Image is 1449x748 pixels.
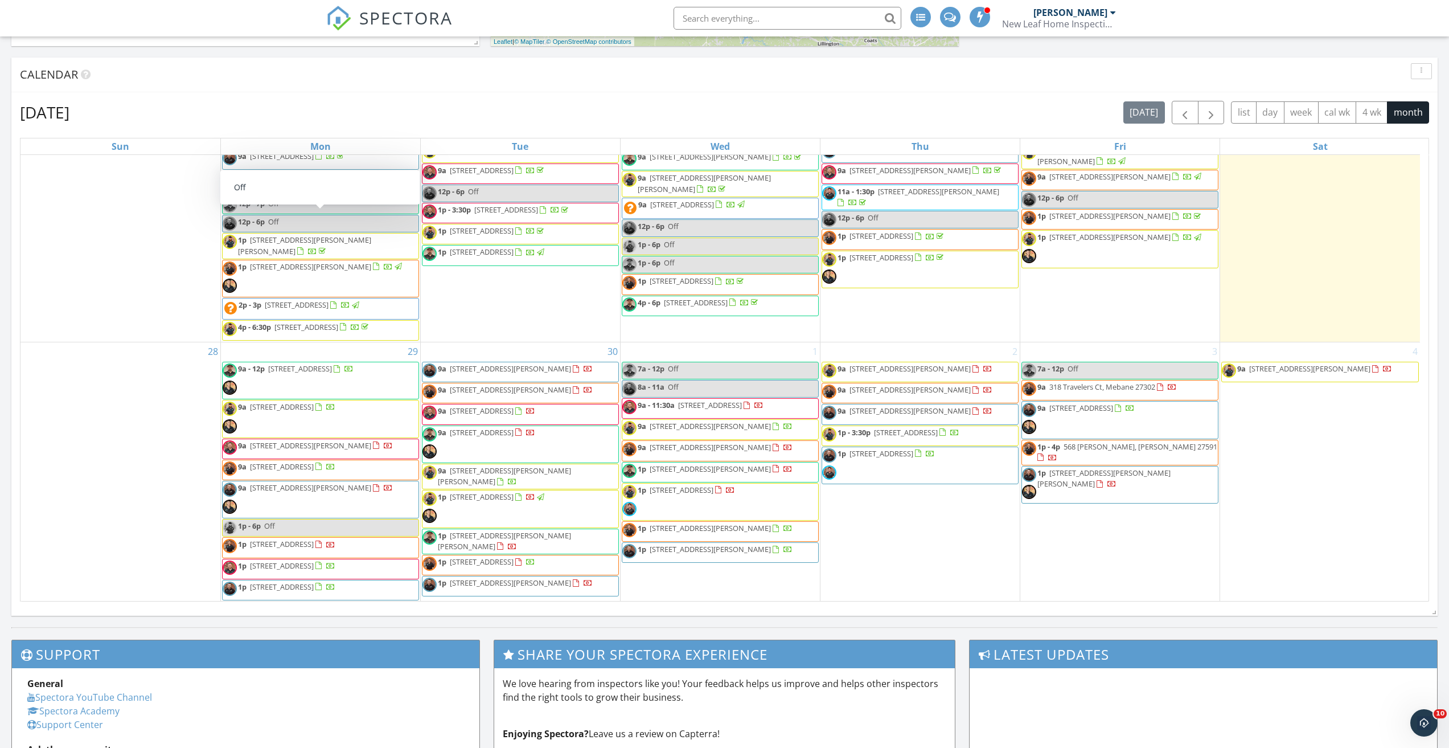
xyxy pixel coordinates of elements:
a: 9a [STREET_ADDRESS][PERSON_NAME] [622,419,819,440]
span: 11a - 1:30p [838,186,875,197]
a: Go to October 1, 2025 [810,342,820,361]
a: 1p - 4p 568 [PERSON_NAME], [PERSON_NAME] 27591 [1021,440,1218,465]
span: [STREET_ADDRESS] [450,226,514,236]
a: 9a [STREET_ADDRESS][PERSON_NAME] [822,164,1019,184]
span: 1p - 6p [638,239,660,250]
img: img_1714.jpeg [223,461,237,476]
span: 1p [638,276,646,286]
a: 1p [STREET_ADDRESS][PERSON_NAME] [1037,232,1203,242]
a: 1p [STREET_ADDRESS][PERSON_NAME] [622,462,819,483]
span: 9a [1037,171,1046,182]
a: 1p [STREET_ADDRESS] [822,251,1019,288]
a: 9a [STREET_ADDRESS] [238,461,335,472]
img: img_1705.jpeg [422,165,437,179]
span: 9a [838,406,846,416]
img: nick.jpeg [223,198,237,212]
span: 9a [238,440,247,451]
span: 1p - 3:30p [838,427,871,438]
div: [PERSON_NAME] [1033,7,1107,18]
a: 1p [STREET_ADDRESS] [438,226,546,236]
span: [STREET_ADDRESS][PERSON_NAME] [250,440,371,451]
span: Off [268,198,279,209]
img: nick.jpeg [422,247,437,261]
a: © OpenStreetMap contributors [547,38,631,45]
span: [STREET_ADDRESS][PERSON_NAME] [250,261,371,272]
div: New Leaf Home Inspections [1002,18,1116,30]
span: 9a [238,461,247,472]
span: 1p - 6p [638,257,660,268]
td: Go to September 23, 2025 [420,45,620,342]
span: [STREET_ADDRESS][PERSON_NAME] [1049,211,1171,221]
span: Off [668,221,679,231]
span: [STREET_ADDRESS][PERSON_NAME] [450,363,571,374]
span: 12p - 7p [238,198,265,209]
a: Tuesday [510,138,531,154]
a: 1p [STREET_ADDRESS] [838,252,946,263]
span: Off [268,216,279,227]
img: img_1716.jpeg [223,216,237,231]
img: img_1705.jpeg [422,205,437,219]
img: newleaf202106.jpg [1022,249,1036,263]
a: 9a [STREET_ADDRESS][PERSON_NAME] [622,440,819,461]
span: [STREET_ADDRESS][PERSON_NAME] [849,406,971,416]
a: 4p - 6:30p [STREET_ADDRESS] [238,322,371,332]
span: [STREET_ADDRESS] [874,427,938,438]
a: 9a 318 Travelers Ct, Mebane 27302 [1037,382,1177,392]
span: [STREET_ADDRESS] [450,406,514,416]
span: 1p [438,226,446,236]
img: img_20250328_184107.jpg [822,252,836,267]
a: 9a [STREET_ADDRESS][PERSON_NAME] [438,363,593,374]
span: Off [664,257,675,268]
a: 1p [STREET_ADDRESS][PERSON_NAME][PERSON_NAME] [238,235,371,256]
span: 9a - 12p [238,363,265,374]
a: 9a [STREET_ADDRESS] [438,427,535,438]
span: 12p - 6p [238,216,265,227]
a: 1p [STREET_ADDRESS][PERSON_NAME][PERSON_NAME] [222,233,419,259]
img: The Best Home Inspection Software - Spectora [326,6,351,31]
img: img_20250328_184107.jpg [622,239,637,254]
span: [STREET_ADDRESS] [268,363,332,374]
td: Go to September 28, 2025 [20,342,220,602]
span: 8a - 11a [638,382,664,392]
a: 1p [STREET_ADDRESS] [822,447,1019,484]
a: 9a [STREET_ADDRESS][PERSON_NAME] [438,385,593,395]
span: 9a [1037,403,1046,413]
span: 9a [638,421,646,431]
a: Go to October 4, 2025 [1410,342,1420,361]
div: | [491,37,634,47]
a: 9a [STREET_ADDRESS][PERSON_NAME] [238,440,393,451]
span: 2p - 3p [239,300,261,310]
a: 1p [STREET_ADDRESS] [422,245,619,265]
span: [STREET_ADDRESS] [849,252,913,263]
span: 12p - 6p [638,221,664,231]
span: 12p - 6p [838,212,864,223]
a: 1p - 4p 568 [PERSON_NAME], [PERSON_NAME] 27591 [1037,442,1217,463]
span: 9a [638,152,646,162]
span: 9a [238,402,247,412]
span: [STREET_ADDRESS][PERSON_NAME] [849,165,971,175]
span: [STREET_ADDRESS][PERSON_NAME] [650,152,771,162]
a: 9a [STREET_ADDRESS] [622,198,819,219]
span: 9a [438,406,446,416]
img: img_20250328_184107.jpg [822,427,836,442]
td: Go to September 26, 2025 [1020,45,1220,342]
img: img_20250328_184107.jpg [622,173,637,187]
span: 9a [638,442,646,452]
img: img_1716.jpeg [422,186,437,201]
img: img_1714.jpeg [422,385,437,399]
button: 4 wk [1356,101,1388,124]
span: [STREET_ADDRESS][PERSON_NAME] [650,421,771,431]
span: 1p [238,261,247,272]
img: img_20250328_184107.jpg [223,402,237,416]
a: 1p - 3:30p [STREET_ADDRESS] [838,427,959,438]
a: 9a [STREET_ADDRESS] [222,149,419,170]
a: 9a [STREET_ADDRESS] [438,165,546,175]
img: nick.jpeg [622,297,637,312]
a: 9a [STREET_ADDRESS][PERSON_NAME] [422,383,619,403]
a: 1p [STREET_ADDRESS] [422,224,619,244]
img: img_20250328_184107.jpg [422,226,437,240]
a: 1p [STREET_ADDRESS] [822,229,1019,250]
span: [STREET_ADDRESS] [664,297,728,308]
span: [STREET_ADDRESS][PERSON_NAME][PERSON_NAME] [238,235,371,256]
a: 9a [STREET_ADDRESS][PERSON_NAME] [422,362,619,382]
